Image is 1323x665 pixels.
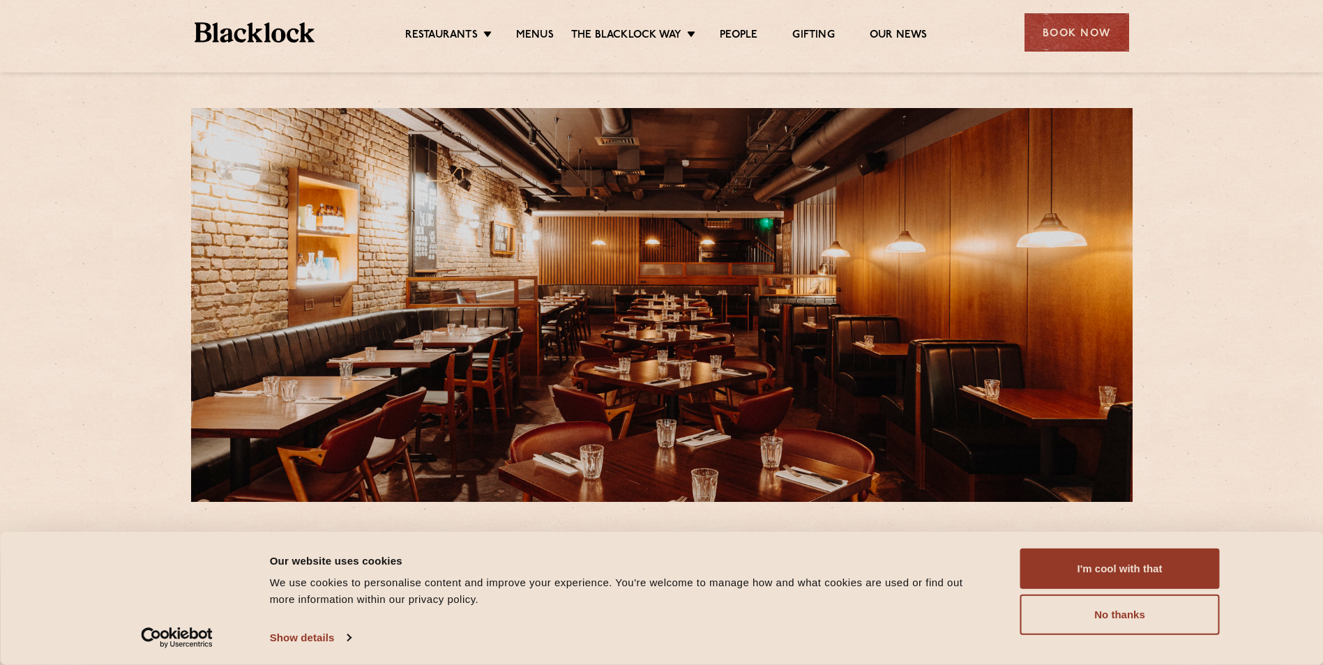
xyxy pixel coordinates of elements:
img: BL_Textured_Logo-footer-cropped.svg [195,22,315,43]
a: Restaurants [405,29,478,44]
a: Gifting [792,29,834,44]
div: We use cookies to personalise content and improve your experience. You're welcome to manage how a... [270,574,989,608]
a: Our News [870,29,928,44]
div: Our website uses cookies [270,552,989,569]
a: Show details [270,627,351,648]
a: The Blacklock Way [571,29,681,44]
button: No thanks [1020,595,1220,635]
a: People [720,29,757,44]
button: I'm cool with that [1020,549,1220,589]
a: Menus [516,29,554,44]
div: Book Now [1025,13,1129,52]
a: Usercentrics Cookiebot - opens in a new window [116,627,238,648]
